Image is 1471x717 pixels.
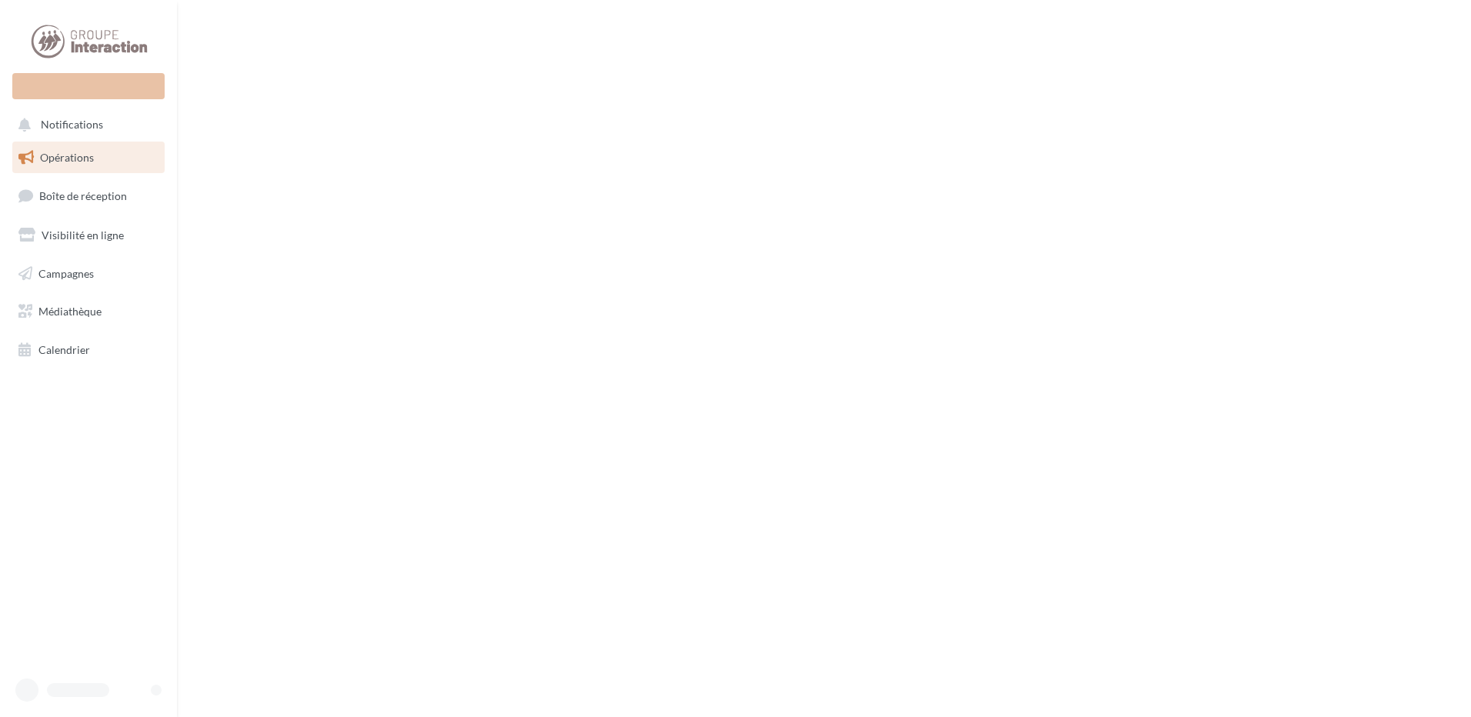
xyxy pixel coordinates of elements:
[9,258,168,290] a: Campagnes
[38,343,90,356] span: Calendrier
[9,219,168,252] a: Visibilité en ligne
[42,228,124,242] span: Visibilité en ligne
[9,142,168,174] a: Opérations
[9,295,168,328] a: Médiathèque
[38,266,94,279] span: Campagnes
[39,189,127,202] span: Boîte de réception
[9,179,168,212] a: Boîte de réception
[40,151,94,164] span: Opérations
[41,118,103,132] span: Notifications
[9,334,168,366] a: Calendrier
[12,73,165,99] div: Nouvelle campagne
[38,305,102,318] span: Médiathèque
